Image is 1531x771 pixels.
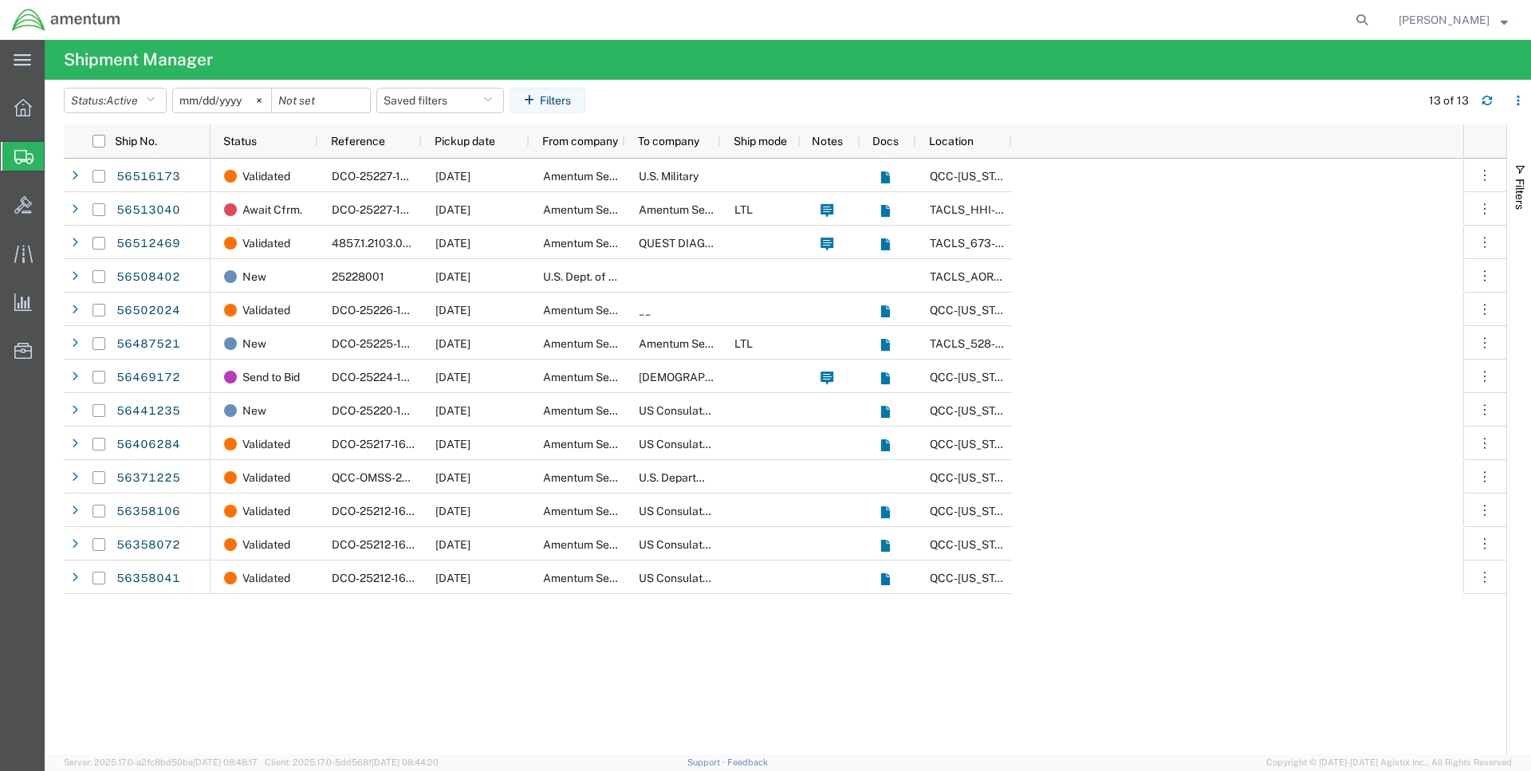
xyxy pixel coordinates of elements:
[734,337,753,350] span: LTL
[372,757,439,767] span: [DATE] 08:44:20
[435,170,470,183] span: 08/15/2025
[242,159,290,193] span: Validated
[435,270,470,283] span: 08/15/2025
[872,135,899,148] span: Docs
[64,757,258,767] span: Server: 2025.17.0-a2fc8bd50ba
[930,237,1277,250] span: TACLS_673-NAS JRB, Ft Worth, TX
[930,471,1018,484] span: QCC-Texas
[930,505,1018,517] span: QCC-Texas
[242,528,290,561] span: Validated
[116,231,181,257] a: 56512469
[930,304,1018,317] span: QCC-Texas
[639,471,766,484] span: U.S. Department of State
[116,332,181,357] a: 56487521
[332,404,437,417] span: DCO-25220-166594
[435,237,470,250] span: 08/15/2025
[543,438,663,450] span: Amentum Services, Inc.
[930,438,1018,450] span: QCC-Texas
[332,203,436,216] span: DCO-25227-166934
[376,88,504,113] button: Saved filters
[639,404,752,417] span: US Consulate General
[543,471,660,484] span: Amentum Services, Inc
[639,337,758,350] span: Amentum Services, Inc.
[543,170,663,183] span: Amentum Services, Inc.
[930,337,1228,350] span: TACLS_528-Los Alamitos, CA
[242,293,290,327] span: Validated
[543,337,663,350] span: Amentum Services, Inc.
[929,135,974,148] span: Location
[1266,756,1512,769] span: Copyright © [DATE]-[DATE] Agistix Inc., All Rights Reserved
[223,135,257,148] span: Status
[734,135,787,148] span: Ship mode
[930,270,1221,283] span: TACLS_AOR02-Ali Al Salem, Kuwait
[332,505,432,517] span: DCO-25212-166168
[116,432,181,458] a: 56406284
[332,572,432,584] span: DCO-25212-166166
[332,471,458,484] span: QCC-OMSS-25213-0001
[332,538,431,551] span: DCO-25212-166167
[639,170,699,183] span: U.S. Military
[543,304,663,317] span: Amentum Services, Inc.
[543,237,663,250] span: Amentum Services, Inc.
[435,572,470,584] span: 07/31/2025
[435,538,470,551] span: 08/01/2025
[116,164,181,190] a: 56516173
[639,572,752,584] span: US Consulate General
[242,461,290,494] span: Validated
[193,757,258,767] span: [DATE] 08:48:17
[435,371,470,384] span: 08/19/2025
[639,438,752,450] span: US Consulate General
[242,193,302,226] span: Await Cfrm.
[265,757,439,767] span: Client: 2025.17.0-5dd568f
[638,135,699,148] span: To company
[116,198,181,223] a: 56513040
[1399,11,1490,29] span: Andrew Shanks
[173,89,271,112] input: Not set
[332,237,490,250] span: 4857.1.2103.00.00.00.000.FRE
[116,566,181,592] a: 56358041
[542,135,618,148] span: From company
[543,270,652,283] span: U.S. Dept. of Defense
[435,135,495,148] span: Pickup date
[435,337,470,350] span: 08/13/2025
[930,371,1018,384] span: QCC-Texas
[116,499,181,525] a: 56358106
[332,438,432,450] span: DCO-25217-166414
[242,327,266,360] span: New
[115,135,157,148] span: Ship No.
[116,466,181,491] a: 56371225
[272,89,370,112] input: Not set
[687,757,727,767] a: Support
[543,371,663,384] span: Amentum Services, Inc.
[242,494,290,528] span: Validated
[812,135,843,148] span: Notes
[543,203,663,216] span: Amentum Services, Inc.
[510,88,585,113] button: Filters
[332,304,435,317] span: DCO-25226-166891
[116,399,181,424] a: 56441235
[734,203,753,216] span: LTL
[639,538,752,551] span: US Consulate General
[116,533,181,558] a: 56358072
[543,404,663,417] span: Amentum Services, Inc.
[11,8,121,32] img: logo
[639,304,651,317] span: __
[116,365,181,391] a: 56469172
[543,572,663,584] span: Amentum Services, Inc.
[543,538,663,551] span: Amentum Services, Inc.
[242,226,290,260] span: Validated
[930,404,1018,417] span: QCC-Texas
[332,337,436,350] span: DCO-25225-166799
[1513,179,1526,210] span: Filters
[116,298,181,324] a: 56502024
[106,94,138,107] span: Active
[435,203,470,216] span: 08/15/2025
[930,170,1018,183] span: QCC-Texas
[1429,92,1469,109] div: 13 of 13
[543,505,663,517] span: Amentum Services, Inc.
[930,538,1018,551] span: QCC-Texas
[242,561,290,595] span: Validated
[435,471,470,484] span: 08/01/2025
[332,170,436,183] span: DCO-25227-166939
[242,427,290,461] span: Validated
